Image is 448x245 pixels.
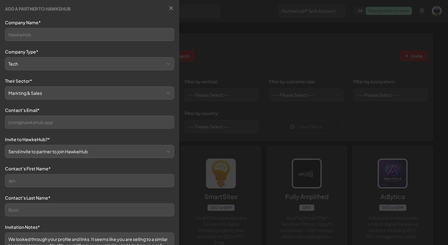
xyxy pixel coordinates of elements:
input: Jen [5,174,174,187]
label: Contact's Email* [5,107,174,113]
label: Invitation Notes* [5,224,174,230]
label: Company Type* [5,49,174,55]
label: Contact's Last Name* [5,195,174,201]
label: Company Name* [5,19,174,25]
input: jroot@hawkehub.app [5,116,174,129]
input: HawkeHub [5,28,174,41]
label: Contact's First Name* [5,165,174,172]
label: Invite to HawkeHub?* [5,136,174,142]
input: Root [5,203,174,216]
label: Their Sector* [5,78,174,84]
h5: Add a Partner to HawkeHub [5,6,71,12]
